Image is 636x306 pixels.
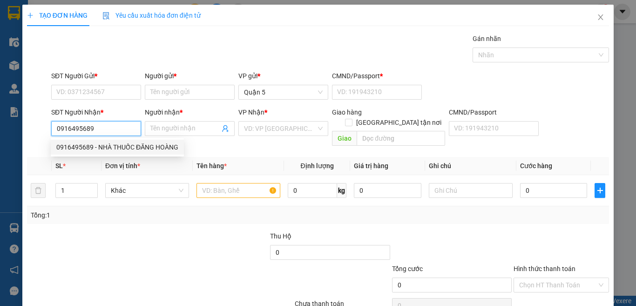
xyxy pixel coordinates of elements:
[354,183,421,198] input: 0
[270,232,291,240] span: Thu Hộ
[145,107,235,117] div: Người nhận
[597,14,604,21] span: close
[145,71,235,81] div: Người gửi
[102,12,110,20] img: icon
[222,125,229,132] span: user-add
[56,142,178,152] div: 0916495689 - NHÀ THUỐC ĐĂNG HOÀNG
[31,210,246,220] div: Tổng: 1
[51,107,141,117] div: SĐT Người Nhận
[102,12,201,19] span: Yêu cầu xuất hóa đơn điện tử
[111,184,183,197] span: Khác
[337,183,346,198] span: kg
[105,162,140,170] span: Đơn vị tính
[78,35,128,43] b: [DOMAIN_NAME]
[588,5,614,31] button: Close
[357,131,445,146] input: Dọc đường
[51,71,141,81] div: SĐT Người Gửi
[392,265,423,272] span: Tổng cước
[449,107,539,117] div: CMND/Passport
[27,12,34,19] span: plus
[101,12,123,34] img: logo.jpg
[238,71,328,81] div: VP gửi
[300,162,333,170] span: Định lượng
[27,12,88,19] span: TẠO ĐƠN HÀNG
[332,131,357,146] span: Giao
[520,162,552,170] span: Cước hàng
[238,109,264,116] span: VP Nhận
[332,71,422,81] div: CMND/Passport
[332,109,362,116] span: Giao hàng
[429,183,513,198] input: Ghi Chú
[595,187,605,194] span: plus
[514,265,575,272] label: Hình thức thanh toán
[352,117,445,128] span: [GEOGRAPHIC_DATA] tận nơi
[595,183,605,198] button: plus
[196,183,280,198] input: VD: Bàn, Ghế
[244,85,323,99] span: Quận 5
[12,60,34,104] b: Trà Lan Viên
[51,140,184,155] div: 0916495689 - NHÀ THUỐC ĐĂNG HOÀNG
[196,162,227,170] span: Tên hàng
[57,14,92,106] b: Trà Lan Viên - Gửi khách hàng
[425,157,516,175] th: Ghi chú
[473,35,501,42] label: Gán nhãn
[78,44,128,56] li: (c) 2017
[354,162,388,170] span: Giá trị hàng
[31,183,46,198] button: delete
[55,162,63,170] span: SL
